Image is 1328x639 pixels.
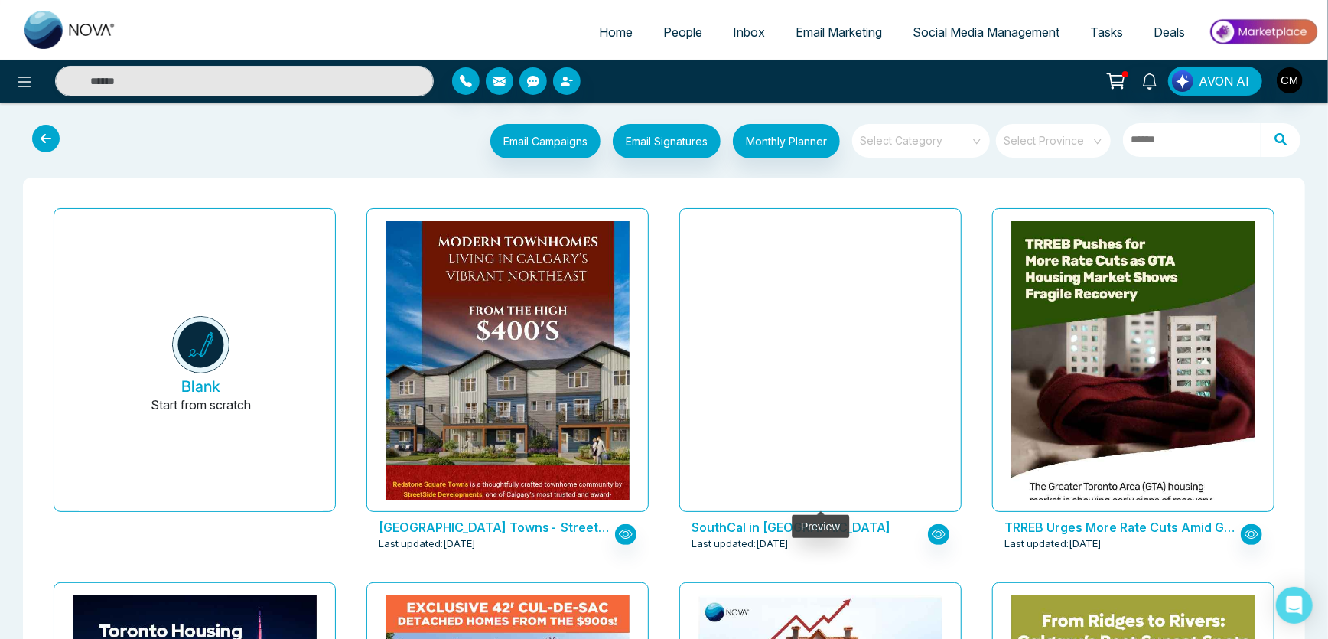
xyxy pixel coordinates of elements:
img: Nova CRM Logo [24,11,116,49]
a: Email Marketing [780,18,897,47]
p: SouthCal in Caledon [692,518,923,536]
h5: Blank [181,377,220,396]
button: Monthly Planner [733,124,840,158]
span: AVON AI [1199,72,1249,90]
p: TRREB Urges More Rate Cuts Amid GTA’s Fragile Housing Recovery [1004,518,1236,536]
button: AVON AI [1168,67,1262,96]
span: Tasks [1090,24,1123,40]
span: Last updated: [DATE] [379,536,476,552]
img: Lead Flow [1172,70,1193,92]
img: User Avatar [1277,67,1303,93]
span: Email Marketing [796,24,882,40]
div: Open Intercom Messenger [1276,587,1313,624]
a: Inbox [718,18,780,47]
a: Home [584,18,648,47]
a: Social Media Management [897,18,1075,47]
button: Email Signatures [613,124,721,158]
span: Inbox [733,24,765,40]
a: Monthly Planner [721,124,840,162]
a: Email Signatures [601,124,721,162]
span: Deals [1154,24,1185,40]
span: People [663,24,702,40]
span: Social Media Management [913,24,1059,40]
span: Last updated: [DATE] [692,536,789,552]
button: Email Campaigns [490,124,601,158]
img: Market-place.gif [1208,15,1319,49]
p: Start from scratch [151,396,251,432]
a: Tasks [1075,18,1138,47]
span: Last updated: [DATE] [1004,536,1102,552]
a: People [648,18,718,47]
p: Redstone Square Towns- StreetSide Developments [379,518,610,536]
img: novacrm [172,316,229,373]
button: BlankStart from scratch [79,221,323,511]
a: Deals [1138,18,1200,47]
a: Email Campaigns [478,132,601,148]
span: Home [599,24,633,40]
